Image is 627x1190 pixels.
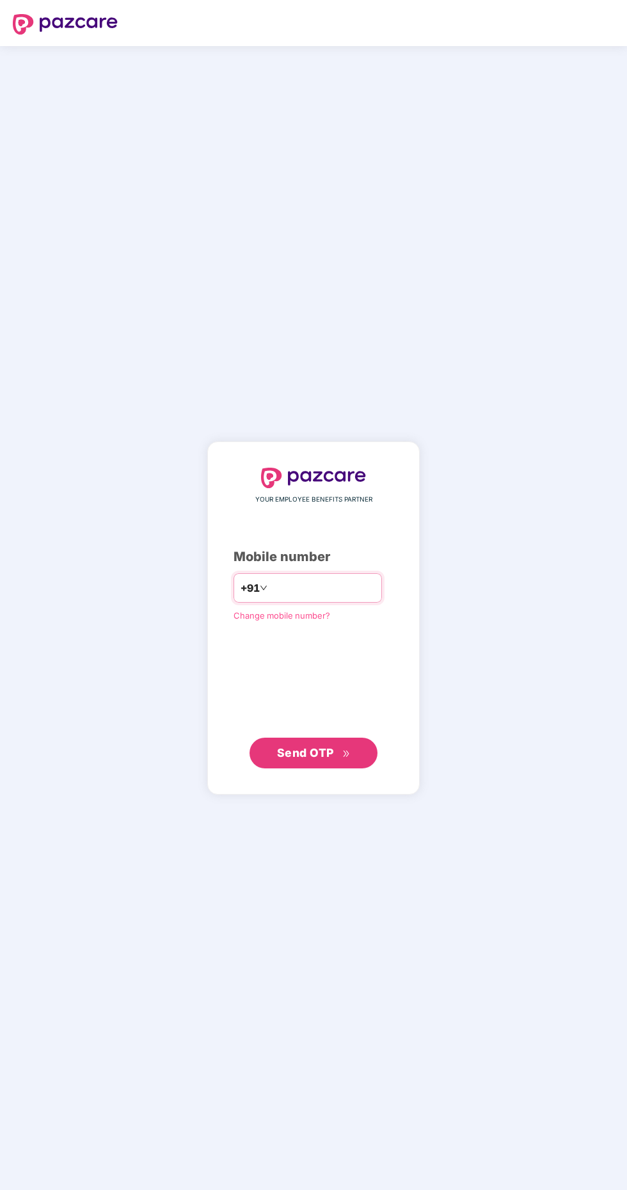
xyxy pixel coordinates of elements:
img: logo [261,468,366,488]
span: double-right [342,750,351,758]
span: Send OTP [277,746,334,759]
img: logo [13,14,118,35]
button: Send OTPdouble-right [250,738,377,768]
span: +91 [241,580,260,596]
div: Mobile number [234,547,393,567]
span: down [260,584,267,592]
span: YOUR EMPLOYEE BENEFITS PARTNER [255,495,372,505]
a: Change mobile number? [234,610,330,621]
